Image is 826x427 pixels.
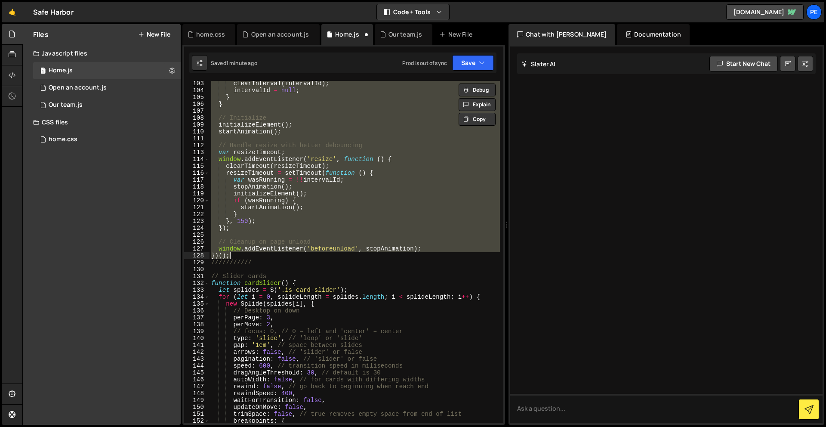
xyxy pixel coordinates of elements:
[184,280,210,287] div: 132
[33,79,181,96] div: 16385/45136.js
[184,294,210,300] div: 134
[184,211,210,218] div: 122
[184,349,210,356] div: 142
[184,114,210,121] div: 108
[184,252,210,259] div: 128
[33,30,49,39] h2: Files
[184,101,210,108] div: 106
[184,356,210,362] div: 143
[184,190,210,197] div: 119
[23,114,181,131] div: CSS files
[184,404,210,411] div: 150
[459,84,496,96] button: Debug
[184,307,210,314] div: 136
[184,135,210,142] div: 111
[33,96,181,114] div: 16385/45046.js
[184,238,210,245] div: 126
[40,68,46,75] span: 1
[184,218,210,225] div: 123
[184,314,210,321] div: 137
[184,418,210,424] div: 152
[184,225,210,232] div: 124
[184,94,210,101] div: 105
[33,62,181,79] div: 16385/44326.js
[184,328,210,335] div: 139
[184,266,210,273] div: 130
[184,204,210,211] div: 121
[196,30,225,39] div: home.css
[617,24,690,45] div: Documentation
[726,4,804,20] a: [DOMAIN_NAME]
[49,67,73,74] div: Home.js
[335,30,359,39] div: Home.js
[184,287,210,294] div: 133
[184,362,210,369] div: 144
[184,87,210,94] div: 104
[439,30,475,39] div: New File
[709,56,778,71] button: Start new chat
[388,30,422,39] div: Our team.js
[49,136,77,143] div: home.css
[2,2,23,22] a: 🤙
[49,84,107,92] div: Open an account.js
[184,397,210,404] div: 149
[226,59,257,67] div: 1 minute ago
[184,273,210,280] div: 131
[184,128,210,135] div: 110
[184,411,210,418] div: 151
[521,60,556,68] h2: Slater AI
[509,24,615,45] div: Chat with [PERSON_NAME]
[184,232,210,238] div: 125
[184,108,210,114] div: 107
[184,369,210,376] div: 145
[459,98,496,111] button: Explain
[49,101,83,109] div: Our team.js
[184,259,210,266] div: 129
[184,121,210,128] div: 109
[184,156,210,163] div: 114
[402,59,447,67] div: Prod is out of sync
[23,45,181,62] div: Javascript files
[184,300,210,307] div: 135
[33,131,181,148] div: 16385/45146.css
[806,4,822,20] a: Pe
[184,176,210,183] div: 117
[184,149,210,156] div: 113
[459,113,496,126] button: Copy
[184,163,210,170] div: 115
[184,335,210,342] div: 140
[184,376,210,383] div: 146
[184,170,210,176] div: 116
[251,30,309,39] div: Open an account.js
[184,383,210,390] div: 147
[138,31,170,38] button: New File
[33,7,74,17] div: Safe Harbor
[211,59,257,67] div: Saved
[452,55,494,71] button: Save
[184,197,210,204] div: 120
[184,183,210,190] div: 118
[184,80,210,87] div: 103
[184,142,210,149] div: 112
[184,321,210,328] div: 138
[184,245,210,252] div: 127
[377,4,449,20] button: Code + Tools
[184,390,210,397] div: 148
[184,342,210,349] div: 141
